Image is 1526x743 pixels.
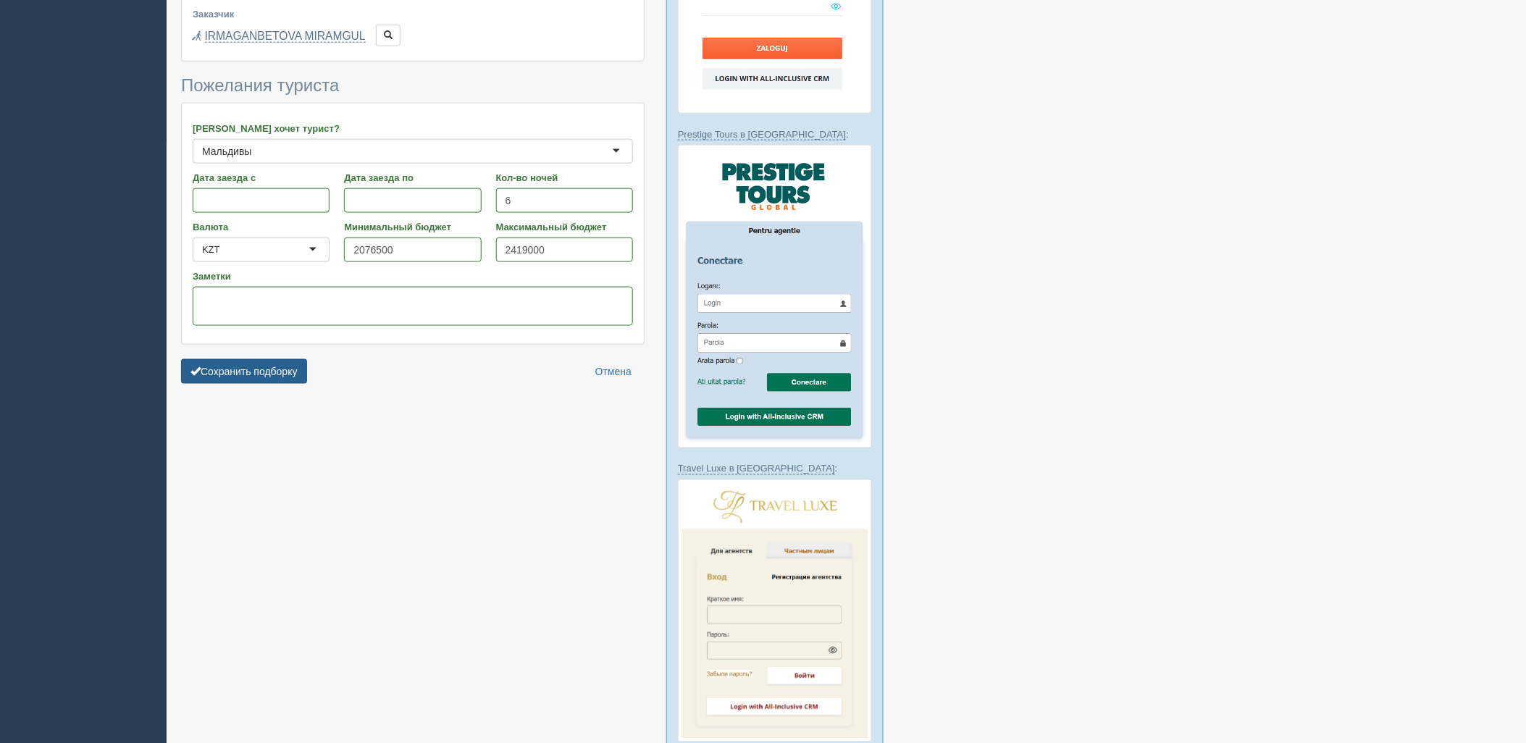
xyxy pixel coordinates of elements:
p: : [678,127,872,141]
span: Пожелания туриста [181,75,339,95]
label: Дата заезда с [193,171,330,185]
label: Заказчик [193,7,633,21]
div: KZT [202,243,220,257]
a: IRMAGANBETOVA MIRAMGUL [205,30,366,43]
label: Дата заезда по [344,171,481,185]
a: Travel Luxe в [GEOGRAPHIC_DATA] [678,463,835,475]
input: 7-10 или 7,10,14 [496,188,633,213]
label: Минимальный бюджет [344,220,481,234]
p: : [678,462,872,476]
a: Отмена [586,359,641,384]
label: Максимальный бюджет [496,220,633,234]
div: Мальдивы [202,144,252,159]
a: Prestige Tours в [GEOGRAPHIC_DATA] [678,129,846,140]
label: Валюта [193,220,330,234]
button: Сохранить подборку [181,359,307,384]
img: prestige-tours-login-via-crm-for-travel-agents.png [678,145,872,448]
label: Заметки [193,269,633,283]
label: [PERSON_NAME] хочет турист? [193,122,633,135]
label: Кол-во ночей [496,171,633,185]
img: travel-luxe-%D0%BB%D0%BE%D0%B3%D0%B8%D0%BD-%D1%87%D0%B5%D1%80%D0%B5%D0%B7-%D1%81%D1%80%D0%BC-%D0%... [678,479,872,742]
